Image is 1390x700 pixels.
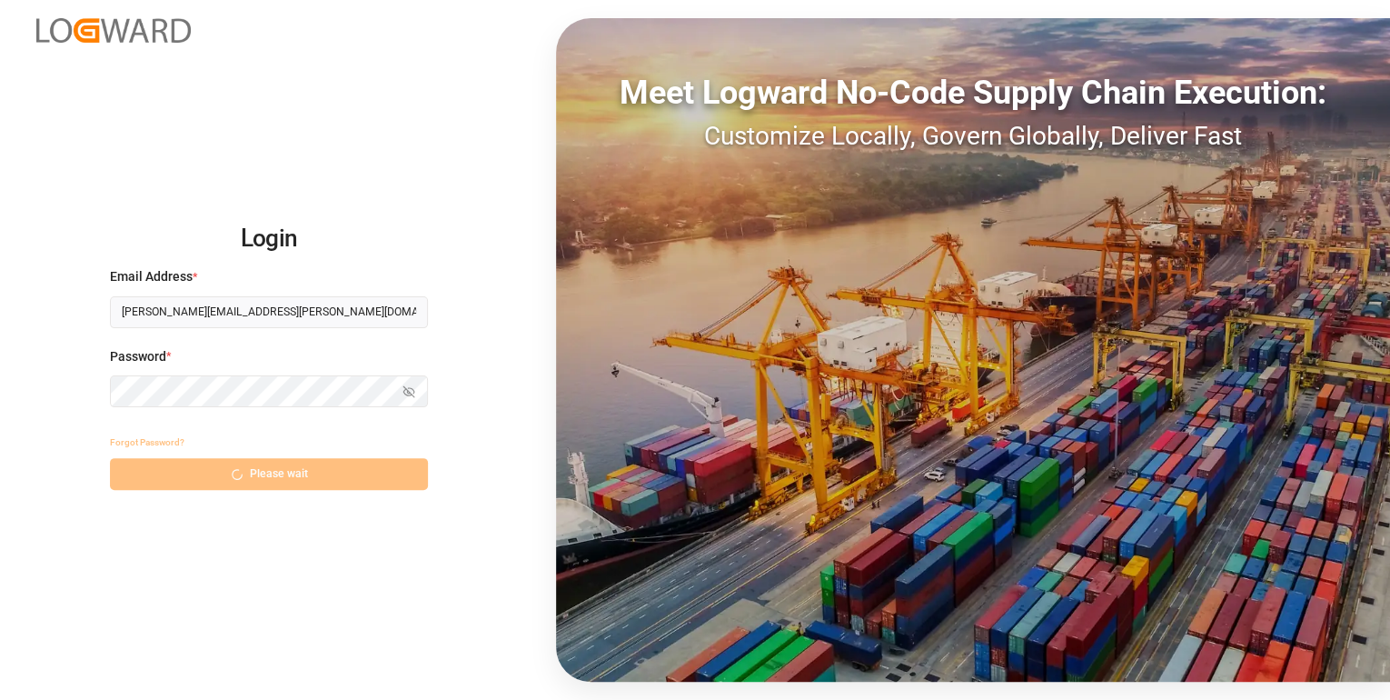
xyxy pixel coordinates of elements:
[110,296,428,328] input: Enter your email
[556,117,1390,155] div: Customize Locally, Govern Globally, Deliver Fast
[110,210,428,268] h2: Login
[110,347,166,366] span: Password
[110,267,193,286] span: Email Address
[36,18,191,43] img: Logward_new_orange.png
[556,68,1390,117] div: Meet Logward No-Code Supply Chain Execution:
